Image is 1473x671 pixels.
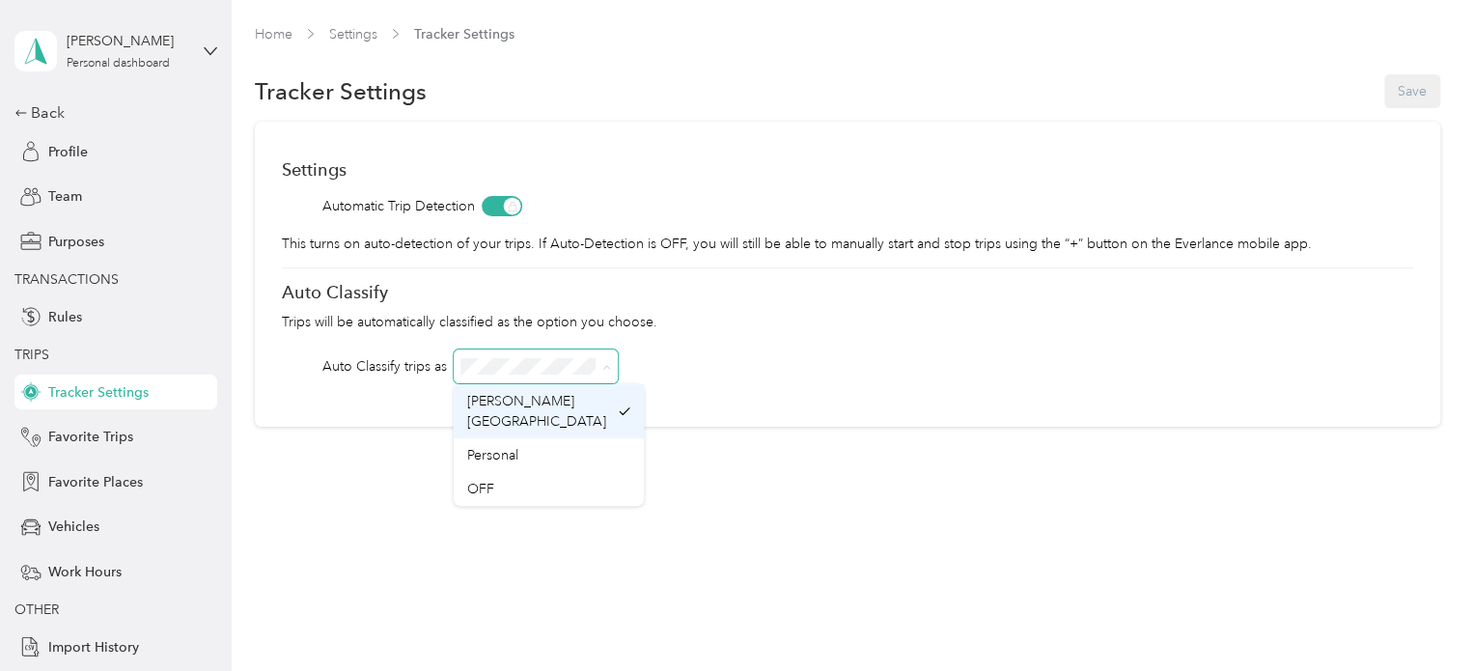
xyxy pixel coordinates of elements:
[48,562,122,582] span: Work Hours
[467,447,518,463] span: Personal
[282,312,1413,332] p: Trips will be automatically classified as the option you choose.
[48,232,104,252] span: Purposes
[48,382,149,403] span: Tracker Settings
[1365,563,1473,671] iframe: Everlance-gr Chat Button Frame
[67,58,170,70] div: Personal dashboard
[48,472,143,492] span: Favorite Places
[282,234,1413,254] p: This turns on auto-detection of your trips. If Auto-Detection is OFF, you will still be able to m...
[14,271,119,288] span: TRANSACTIONS
[48,517,99,537] span: Vehicles
[414,24,514,44] span: Tracker Settings
[322,356,447,377] div: Auto Classify trips as
[14,347,49,363] span: TRIPS
[467,481,494,497] span: OFF
[467,393,606,430] span: [PERSON_NAME] [GEOGRAPHIC_DATA]
[282,282,1413,302] div: Auto Classify
[14,101,208,125] div: Back
[67,31,187,51] div: [PERSON_NAME]
[329,26,377,42] a: Settings
[322,196,475,216] span: Automatic Trip Detection
[282,159,1413,180] div: Settings
[14,601,59,618] span: OTHER
[48,186,82,207] span: Team
[48,307,82,327] span: Rules
[48,637,139,657] span: Import History
[255,26,292,42] a: Home
[48,427,133,447] span: Favorite Trips
[48,142,88,162] span: Profile
[255,81,427,101] h1: Tracker Settings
